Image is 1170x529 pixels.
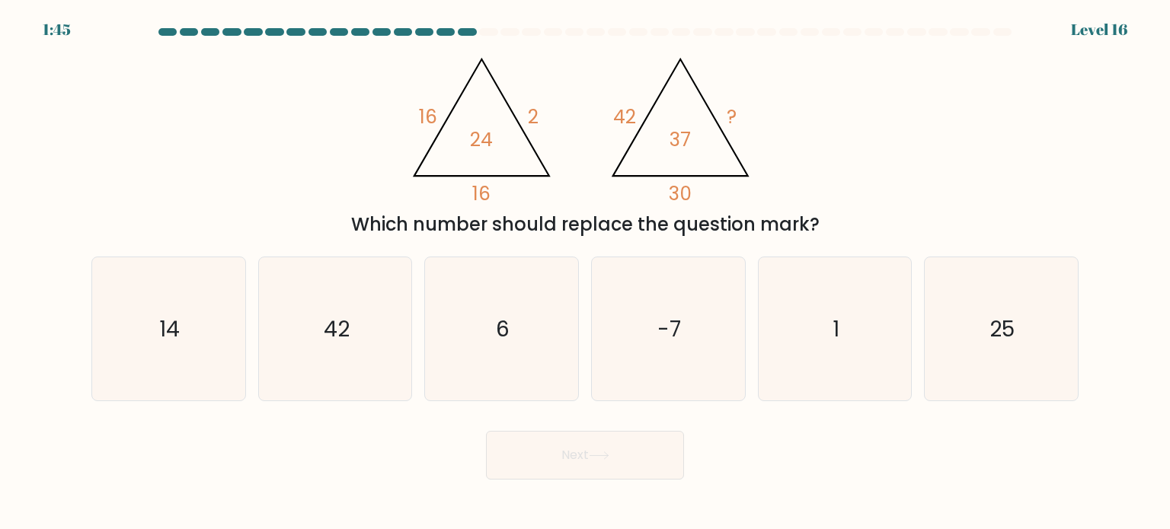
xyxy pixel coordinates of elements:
[486,431,684,480] button: Next
[101,211,1069,238] div: Which number should replace the question mark?
[528,104,539,130] tspan: 2
[43,18,71,41] div: 1:45
[324,313,350,343] text: 42
[670,126,691,153] tspan: 37
[497,313,510,343] text: 6
[658,313,682,343] text: -7
[990,313,1015,343] text: 25
[419,104,437,130] tspan: 16
[727,104,737,130] tspan: ?
[833,313,839,343] text: 1
[472,180,491,207] tspan: 16
[669,180,692,207] tspan: 30
[1071,18,1127,41] div: Level 16
[160,313,181,343] text: 14
[613,104,636,130] tspan: 42
[470,126,493,153] tspan: 24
